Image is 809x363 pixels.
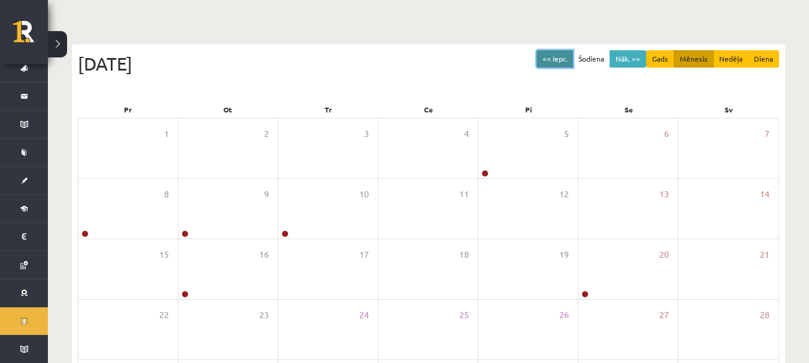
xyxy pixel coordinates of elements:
[572,50,610,68] button: Šodiena
[674,50,714,68] button: Mēnesis
[364,127,369,141] span: 3
[537,50,573,68] button: << Iepr.
[646,50,674,68] button: Gads
[459,188,469,201] span: 11
[760,248,769,261] span: 21
[659,309,669,322] span: 27
[359,248,369,261] span: 17
[659,248,669,261] span: 20
[748,50,779,68] button: Diena
[679,101,779,118] div: Sv
[760,188,769,201] span: 14
[78,50,779,77] div: [DATE]
[610,50,646,68] button: Nāk. >>
[459,248,469,261] span: 18
[278,101,378,118] div: Tr
[765,127,769,141] span: 7
[359,188,369,201] span: 10
[259,248,269,261] span: 16
[159,309,169,322] span: 22
[164,188,169,201] span: 8
[478,101,578,118] div: Pi
[264,188,269,201] span: 9
[578,101,678,118] div: Se
[13,21,48,51] a: Rīgas 1. Tālmācības vidusskola
[464,127,469,141] span: 4
[713,50,749,68] button: Nedēļa
[264,127,269,141] span: 2
[559,248,569,261] span: 19
[359,309,369,322] span: 24
[760,309,769,322] span: 28
[159,248,169,261] span: 15
[559,188,569,201] span: 12
[259,309,269,322] span: 23
[178,101,278,118] div: Ot
[164,127,169,141] span: 1
[378,101,478,118] div: Ce
[659,188,669,201] span: 13
[78,101,178,118] div: Pr
[559,309,569,322] span: 26
[459,309,469,322] span: 25
[564,127,569,141] span: 5
[664,127,669,141] span: 6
